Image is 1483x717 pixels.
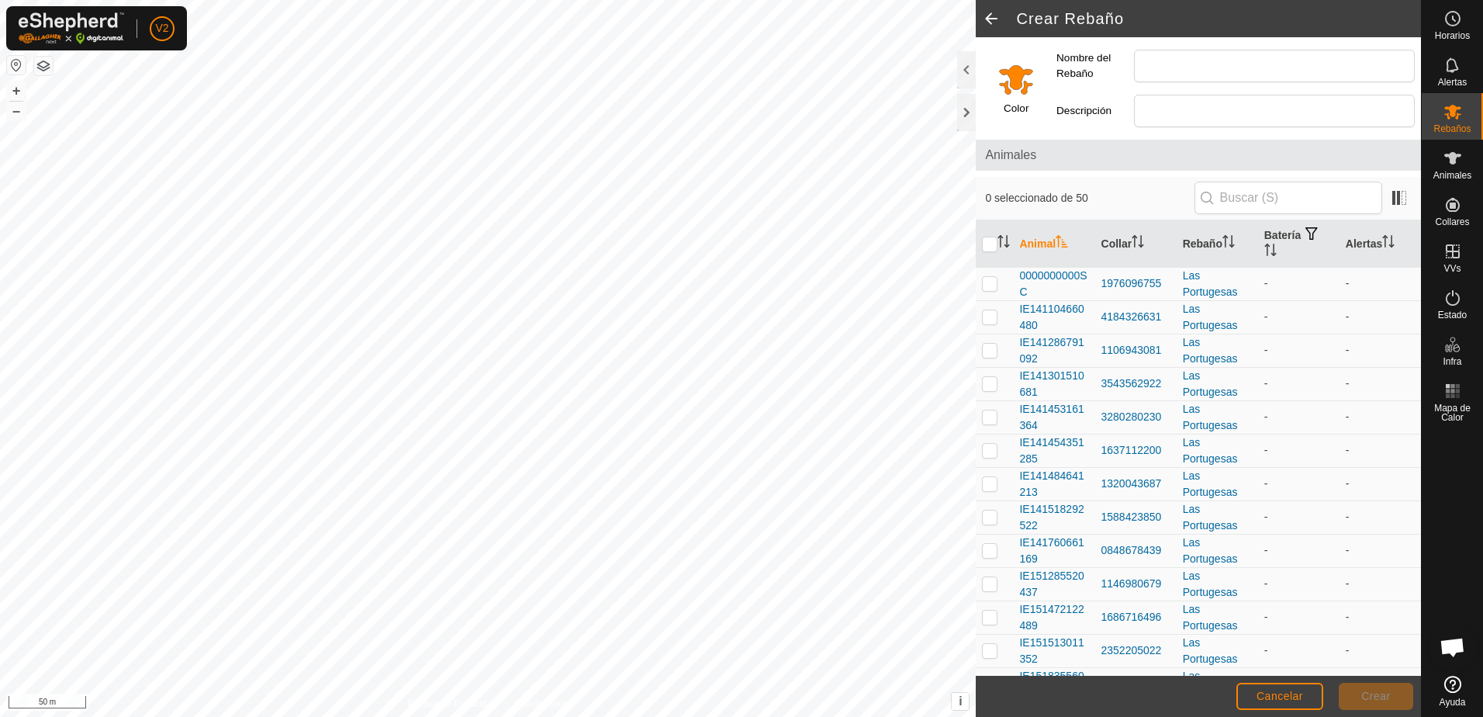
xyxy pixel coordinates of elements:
td: - [1340,567,1421,601]
span: IE151285520437 [1019,568,1088,601]
a: Ayuda [1422,670,1483,713]
div: Las Portugesas [1183,268,1252,300]
th: Rebaño [1177,220,1258,268]
label: Color [1004,101,1028,116]
span: V2 [155,20,168,36]
span: Estado [1438,310,1467,320]
span: IE141454351285 [1019,435,1088,467]
button: + [7,81,26,100]
div: 3543562922 [1101,376,1170,392]
td: - [1258,634,1340,667]
div: Las Portugesas [1183,501,1252,534]
span: 0 seleccionado de 50 [985,190,1194,206]
span: IE141518292522 [1019,501,1088,534]
td: - [1258,567,1340,601]
span: IE141453161364 [1019,401,1088,434]
button: Cancelar [1236,683,1323,710]
div: 1106943081 [1101,342,1170,358]
button: Crear [1339,683,1413,710]
p-sorticon: Activar para ordenar [1132,237,1144,250]
td: - [1258,367,1340,400]
td: - [1258,400,1340,434]
input: Buscar (S) [1194,182,1382,214]
a: Chat abierto [1429,624,1476,670]
span: Animales [985,146,1412,165]
span: i [959,694,962,708]
span: VVs [1443,264,1461,273]
span: IE151835560649 [1019,668,1088,701]
p-sorticon: Activar para ordenar [1382,237,1395,250]
td: - [1258,300,1340,334]
div: Las Portugesas [1183,301,1252,334]
span: Collares [1435,217,1469,227]
span: IE141286791092 [1019,334,1088,367]
td: - [1340,400,1421,434]
span: Rebaños [1433,124,1471,133]
span: Crear [1361,690,1391,702]
td: - [1258,501,1340,534]
span: 0000000000SC [1019,268,1088,300]
div: Las Portugesas [1183,635,1252,667]
div: Las Portugesas [1183,435,1252,467]
td: - [1258,434,1340,467]
label: Nombre del Rebaño [1056,50,1134,82]
div: 1976096755 [1101,275,1170,292]
td: - [1340,534,1421,567]
div: 0848678439 [1101,542,1170,559]
div: Las Portugesas [1183,401,1252,434]
th: Alertas [1340,220,1421,268]
p-sorticon: Activar para ordenar [997,237,1010,250]
td: - [1340,300,1421,334]
div: 1320043687 [1101,476,1170,492]
td: - [1258,334,1340,367]
div: 1637112200 [1101,442,1170,459]
td: - [1258,267,1340,300]
span: Mapa de Calor [1426,404,1479,422]
td: - [1340,334,1421,367]
button: Capas del Mapa [34,57,53,75]
div: Las Portugesas [1183,334,1252,367]
span: Cancelar [1257,690,1303,702]
td: - [1340,667,1421,701]
td: - [1340,634,1421,667]
a: Contáctenos [516,697,568,711]
th: Collar [1095,220,1177,268]
td: - [1340,267,1421,300]
span: IE141760661169 [1019,535,1088,567]
div: 3280280230 [1101,409,1170,425]
p-sorticon: Activar para ordenar [1222,237,1235,250]
th: Animal [1013,220,1094,268]
span: Infra [1443,357,1461,366]
img: Logo Gallagher [19,12,124,44]
td: - [1258,667,1340,701]
span: Ayuda [1440,698,1466,707]
div: 4184326631 [1101,309,1170,325]
span: Horarios [1435,31,1470,40]
span: Animales [1433,171,1471,180]
button: Restablecer Mapa [7,56,26,74]
h2: Crear Rebaño [1016,9,1421,28]
div: 1146980679 [1101,576,1170,592]
span: Alertas [1438,78,1467,87]
td: - [1258,534,1340,567]
button: i [952,693,969,710]
p-sorticon: Activar para ordenar [1056,237,1068,250]
div: 2352205022 [1101,643,1170,659]
p-sorticon: Activar para ordenar [1264,246,1277,258]
td: - [1258,467,1340,501]
div: Las Portugesas [1183,468,1252,501]
th: Batería [1258,220,1340,268]
td: - [1340,434,1421,467]
button: – [7,102,26,120]
span: IE141104660480 [1019,301,1088,334]
div: Las Portugesas [1183,668,1252,701]
td: - [1340,601,1421,634]
div: Las Portugesas [1183,568,1252,601]
a: Política de Privacidad [408,697,497,711]
span: IE151513011352 [1019,635,1088,667]
div: 1588423850 [1101,509,1170,525]
div: Las Portugesas [1183,601,1252,634]
span: IE151472122489 [1019,601,1088,634]
td: - [1258,601,1340,634]
div: 1686716496 [1101,609,1170,625]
